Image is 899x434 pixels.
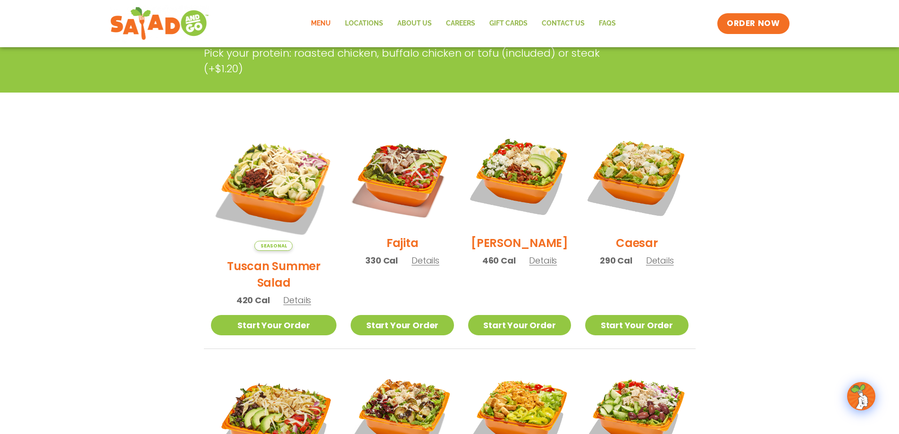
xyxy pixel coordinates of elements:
span: Details [529,255,557,266]
nav: Menu [304,13,623,34]
span: 460 Cal [482,254,516,267]
a: Start Your Order [468,315,571,335]
img: Product photo for Cobb Salad [468,125,571,228]
a: ORDER NOW [717,13,789,34]
span: 290 Cal [600,254,632,267]
span: 420 Cal [236,294,270,306]
a: Start Your Order [585,315,688,335]
img: wpChatIcon [848,383,874,409]
a: Start Your Order [351,315,454,335]
a: FAQs [592,13,623,34]
a: Menu [304,13,338,34]
a: Contact Us [535,13,592,34]
span: Seasonal [254,241,293,251]
span: 330 Cal [365,254,398,267]
h2: Tuscan Summer Salad [211,258,337,291]
span: Details [646,255,674,266]
span: ORDER NOW [727,18,780,29]
a: Careers [439,13,482,34]
img: Product photo for Caesar Salad [585,125,688,228]
span: Details [412,255,439,266]
p: Pick your protein: roasted chicken, buffalo chicken or tofu (included) or steak (+$1.20) [204,45,624,77]
a: GIFT CARDS [482,13,535,34]
h2: [PERSON_NAME] [471,235,568,251]
img: Product photo for Tuscan Summer Salad [211,125,337,251]
span: Details [283,294,311,306]
h2: Fajita [386,235,419,251]
img: Product photo for Fajita Salad [351,125,454,228]
a: About Us [390,13,439,34]
a: Locations [338,13,390,34]
img: new-SAG-logo-768×292 [110,5,210,43]
a: Start Your Order [211,315,337,335]
h2: Caesar [616,235,658,251]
